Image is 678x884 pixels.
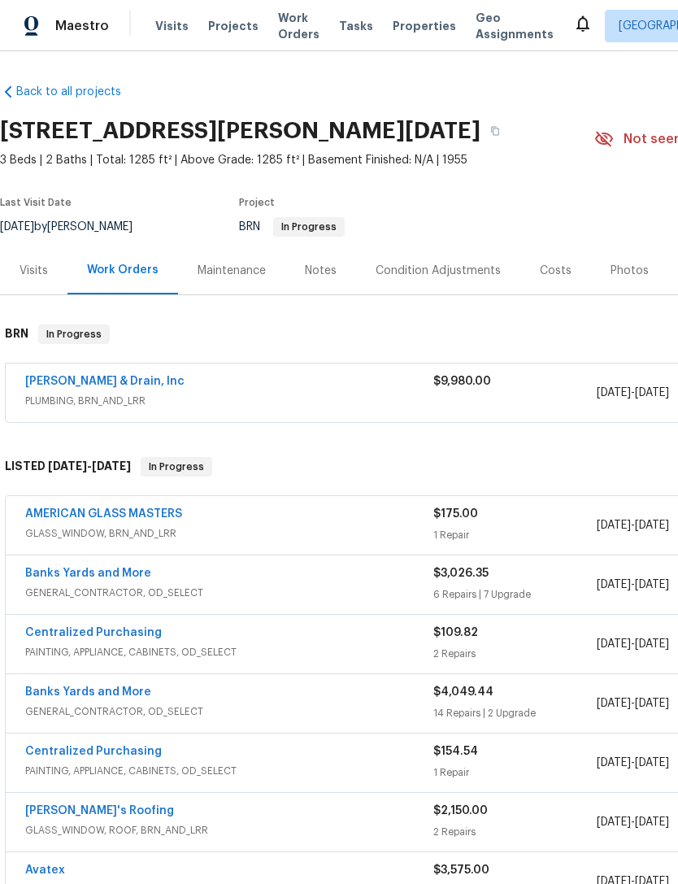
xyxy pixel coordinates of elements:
[5,324,28,344] h6: BRN
[155,18,189,34] span: Visits
[433,864,489,876] span: $3,575.00
[635,387,669,398] span: [DATE]
[480,116,510,146] button: Copy Address
[597,520,631,531] span: [DATE]
[20,263,48,279] div: Visits
[597,695,669,712] span: -
[376,263,501,279] div: Condition Adjustments
[597,814,669,830] span: -
[433,568,489,579] span: $3,026.35
[433,586,597,603] div: 6 Repairs | 7 Upgrade
[278,10,319,42] span: Work Orders
[433,764,597,781] div: 1 Repair
[305,263,337,279] div: Notes
[92,460,131,472] span: [DATE]
[597,577,669,593] span: -
[25,644,433,660] span: PAINTING, APPLIANCE, CABINETS, OD_SELECT
[597,517,669,533] span: -
[25,805,174,817] a: [PERSON_NAME]'s Roofing
[40,326,108,342] span: In Progress
[87,262,159,278] div: Work Orders
[25,686,151,698] a: Banks Yards and More
[433,527,597,543] div: 1 Repair
[25,627,162,638] a: Centralized Purchasing
[433,508,478,520] span: $175.00
[635,579,669,590] span: [DATE]
[635,698,669,709] span: [DATE]
[433,705,597,721] div: 14 Repairs | 2 Upgrade
[393,18,456,34] span: Properties
[597,636,669,652] span: -
[25,393,433,409] span: PLUMBING, BRN_AND_LRR
[433,646,597,662] div: 2 Repairs
[635,817,669,828] span: [DATE]
[635,757,669,769] span: [DATE]
[597,757,631,769] span: [DATE]
[635,638,669,650] span: [DATE]
[597,387,631,398] span: [DATE]
[540,263,572,279] div: Costs
[433,824,597,840] div: 2 Repairs
[208,18,259,34] span: Projects
[597,698,631,709] span: [DATE]
[597,385,669,401] span: -
[55,18,109,34] span: Maestro
[25,525,433,542] span: GLASS_WINDOW, BRN_AND_LRR
[476,10,554,42] span: Geo Assignments
[239,221,345,233] span: BRN
[25,568,151,579] a: Banks Yards and More
[597,817,631,828] span: [DATE]
[597,755,669,771] span: -
[275,222,343,232] span: In Progress
[433,627,478,638] span: $109.82
[433,805,488,817] span: $2,150.00
[5,457,131,477] h6: LISTED
[198,263,266,279] div: Maintenance
[25,376,185,387] a: [PERSON_NAME] & Drain, Inc
[142,459,211,475] span: In Progress
[597,638,631,650] span: [DATE]
[25,508,182,520] a: AMERICAN GLASS MASTERS
[611,263,649,279] div: Photos
[25,864,65,876] a: Avatex
[239,198,275,207] span: Project
[48,460,131,472] span: -
[597,579,631,590] span: [DATE]
[25,746,162,757] a: Centralized Purchasing
[433,376,491,387] span: $9,980.00
[25,585,433,601] span: GENERAL_CONTRACTOR, OD_SELECT
[25,822,433,838] span: GLASS_WINDOW, ROOF, BRN_AND_LRR
[635,520,669,531] span: [DATE]
[433,746,478,757] span: $154.54
[339,20,373,32] span: Tasks
[25,763,433,779] span: PAINTING, APPLIANCE, CABINETS, OD_SELECT
[25,703,433,720] span: GENERAL_CONTRACTOR, OD_SELECT
[48,460,87,472] span: [DATE]
[433,686,493,698] span: $4,049.44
